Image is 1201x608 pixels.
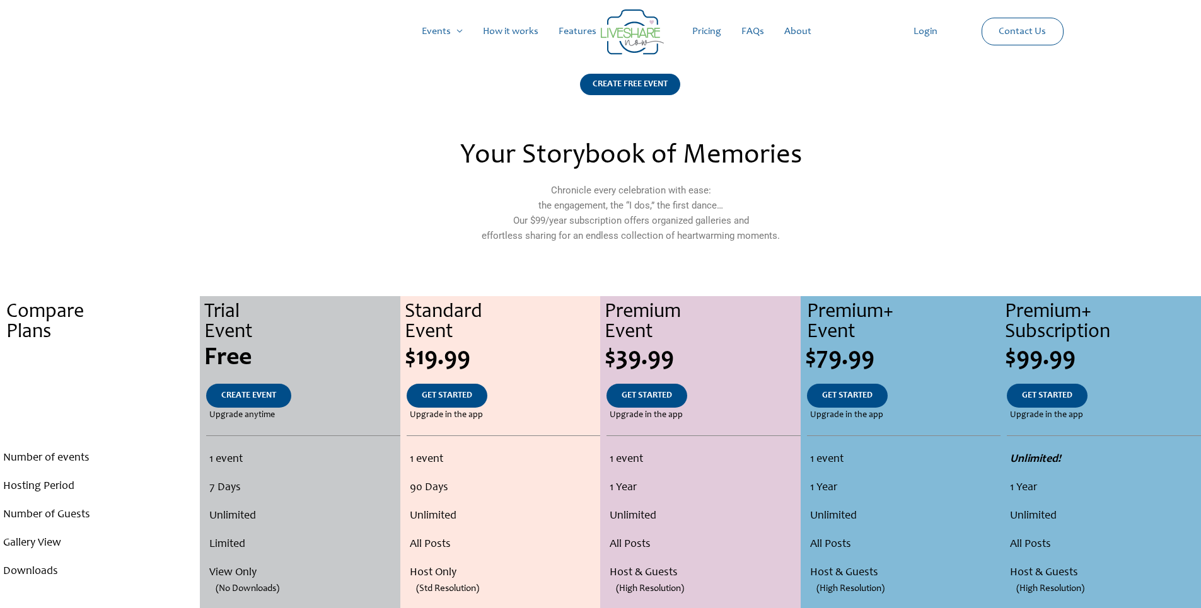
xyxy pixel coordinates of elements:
[1010,408,1083,423] span: Upgrade in the app
[605,302,800,343] div: Premium Event
[1005,346,1200,371] div: $99.99
[601,9,664,55] img: Group 14 | Live Photo Slideshow for Events | Create Free Events Album for Any Occasion
[209,559,396,587] li: View Only
[810,502,997,531] li: Unlimited
[405,302,600,343] div: Standard Event
[731,11,774,52] a: FAQs
[810,445,997,474] li: 1 event
[209,408,275,423] span: Upgrade anytime
[3,473,197,501] li: Hosting Period
[206,384,291,408] a: CREATE EVENT
[810,474,997,502] li: 1 Year
[204,302,400,343] div: Trial Event
[410,502,597,531] li: Unlimited
[816,575,885,603] span: (High Resolution)
[1010,502,1197,531] li: Unlimited
[810,531,997,559] li: All Posts
[610,502,797,531] li: Unlimited
[682,11,731,52] a: Pricing
[410,408,483,423] span: Upgrade in the app
[6,302,200,343] div: Compare Plans
[422,391,472,400] span: GET STARTED
[822,391,873,400] span: GET STARTED
[473,11,548,52] a: How it works
[407,384,487,408] a: GET STARTED
[1010,474,1197,502] li: 1 Year
[204,346,400,371] div: Free
[1007,384,1088,408] a: GET STARTED
[810,408,883,423] span: Upgrade in the app
[221,391,276,400] span: CREATE EVENT
[580,74,680,95] div: CREATE FREE EVENT
[606,384,687,408] a: GET STARTED
[209,502,396,531] li: Unlimited
[605,346,800,371] div: $39.99
[412,11,473,52] a: Events
[209,531,396,559] li: Limited
[410,445,597,474] li: 1 event
[209,474,396,502] li: 7 Days
[1010,559,1197,587] li: Host & Guests
[3,529,197,558] li: Gallery View
[410,474,597,502] li: 90 Days
[357,142,903,170] h2: Your Storybook of Memories
[22,11,1179,52] nav: Site Navigation
[903,11,948,52] a: Login
[610,559,797,587] li: Host & Guests
[548,11,606,52] a: Features
[805,346,1001,371] div: $79.99
[3,501,197,529] li: Number of Guests
[1022,391,1072,400] span: GET STARTED
[610,408,683,423] span: Upgrade in the app
[1016,575,1084,603] span: (High Resolution)
[84,384,117,408] a: .
[774,11,821,52] a: About
[610,445,797,474] li: 1 event
[610,531,797,559] li: All Posts
[410,559,597,587] li: Host Only
[216,575,279,603] span: (No Downloads)
[810,559,997,587] li: Host & Guests
[989,18,1056,45] a: Contact Us
[616,575,684,603] span: (High Resolution)
[209,445,396,474] li: 1 event
[410,531,597,559] li: All Posts
[357,183,903,243] p: Chronicle every celebration with ease: the engagement, the “I dos,” the first dance… Our $99/year...
[3,444,197,473] li: Number of events
[807,302,1001,343] div: Premium+ Event
[622,391,672,400] span: GET STARTED
[1010,454,1061,465] strong: Unlimited!
[405,346,600,371] div: $19.99
[416,575,479,603] span: (Std Resolution)
[99,391,102,400] span: .
[807,384,888,408] a: GET STARTED
[1010,531,1197,559] li: All Posts
[99,411,102,420] span: .
[1005,302,1200,343] div: Premium+ Subscription
[580,74,680,111] a: CREATE FREE EVENT
[97,346,103,371] span: .
[610,474,797,502] li: 1 Year
[3,558,197,586] li: Downloads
